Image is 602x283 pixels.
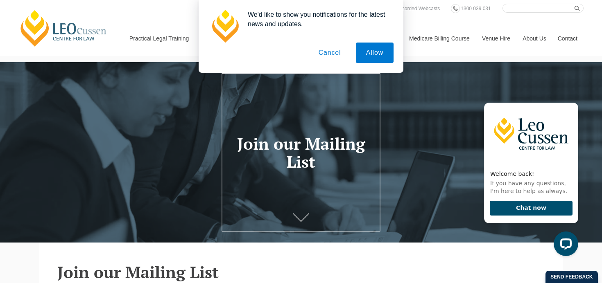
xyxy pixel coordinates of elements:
[208,10,241,43] img: notification icon
[229,135,373,171] h1: Join our Mailing List
[308,43,351,63] button: Cancel
[356,43,394,63] button: Allow
[241,10,394,29] div: We'd like to show you notifications for the latest news and updates.
[57,263,545,281] h2: Join our Mailing List
[478,88,582,263] iframe: LiveChat chat widget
